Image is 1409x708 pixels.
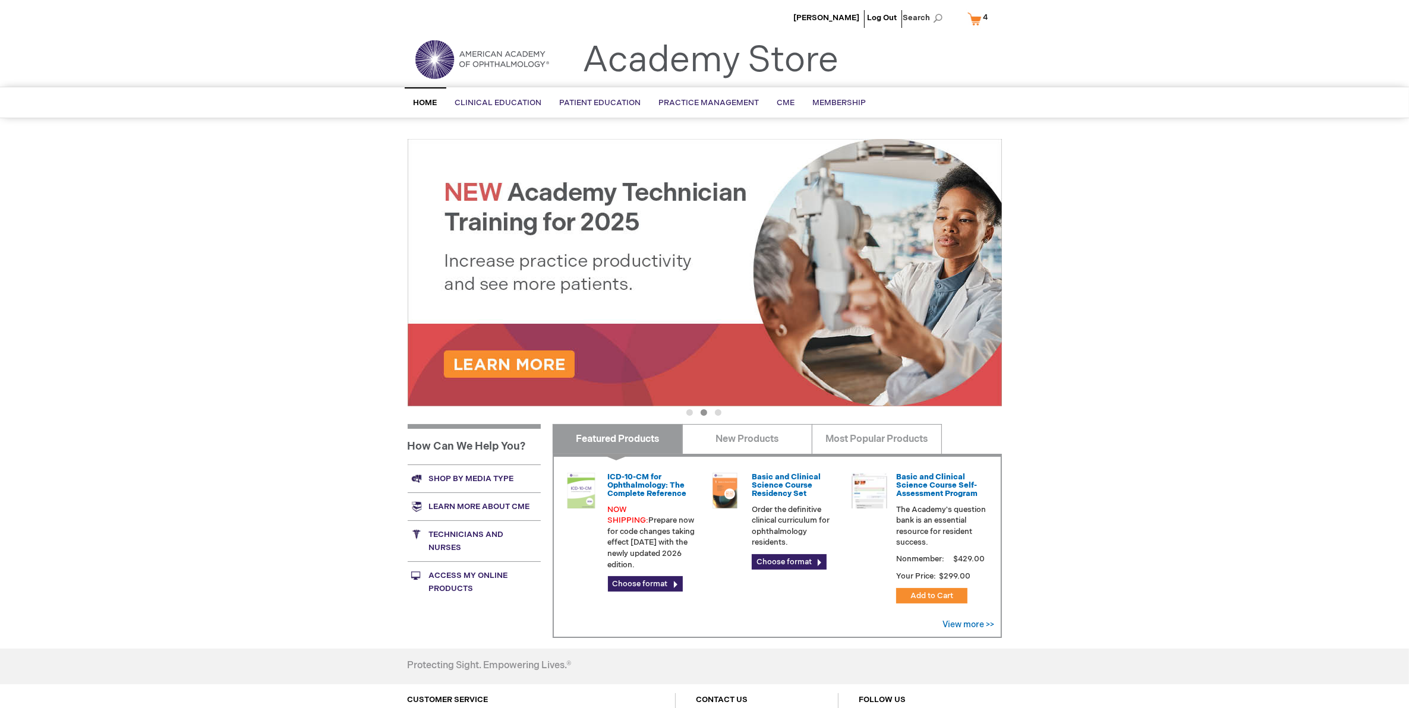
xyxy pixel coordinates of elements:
[408,492,541,520] a: Learn more about CME
[707,473,743,508] img: 02850963u_47.png
[414,98,437,108] span: Home
[752,472,821,499] a: Basic and Clinical Science Course Residency Set
[813,98,866,108] span: Membership
[682,424,812,454] a: New Products
[608,505,649,526] font: NOW SHIPPING:
[852,473,887,508] img: bcscself_20.jpg
[563,473,599,508] img: 0120008u_42.png
[938,571,972,581] span: $299.00
[943,619,995,630] a: View more >>
[608,472,687,499] a: ICD-10-CM for Ophthalmology: The Complete Reference
[408,424,541,464] h1: How Can We Help You?
[794,13,860,23] a: [PERSON_NAME]
[408,464,541,492] a: Shop by media type
[715,409,721,416] button: 3 of 3
[659,98,759,108] span: Practice Management
[752,504,842,548] p: Order the definitive clinical curriculum for ophthalmology residents.
[696,695,748,704] a: CONTACT US
[560,98,641,108] span: Patient Education
[408,561,541,602] a: Access My Online Products
[896,504,986,548] p: The Academy's question bank is an essential resource for resident success.
[608,576,683,592] a: Choose format
[777,98,795,108] span: CME
[859,695,906,704] a: FOLLOW US
[408,695,488,704] a: CUSTOMER SERVICE
[686,409,693,416] button: 1 of 3
[896,571,936,581] strong: Your Price:
[812,424,942,454] a: Most Popular Products
[965,8,996,29] a: 4
[455,98,542,108] span: Clinical Education
[408,520,541,561] a: Technicians and nurses
[608,504,698,570] p: Prepare now for code changes taking effect [DATE] with the newly updated 2026 edition.
[583,39,839,82] a: Academy Store
[896,552,944,567] strong: Nonmember:
[896,588,967,603] button: Add to Cart
[553,424,683,454] a: Featured Products
[903,6,948,30] span: Search
[896,472,978,499] a: Basic and Clinical Science Course Self-Assessment Program
[408,660,572,671] h4: Protecting Sight. Empowering Lives.®
[951,554,986,564] span: $429.00
[910,591,953,600] span: Add to Cart
[701,409,707,416] button: 2 of 3
[868,13,897,23] a: Log Out
[984,12,988,22] span: 4
[752,554,827,570] a: Choose format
